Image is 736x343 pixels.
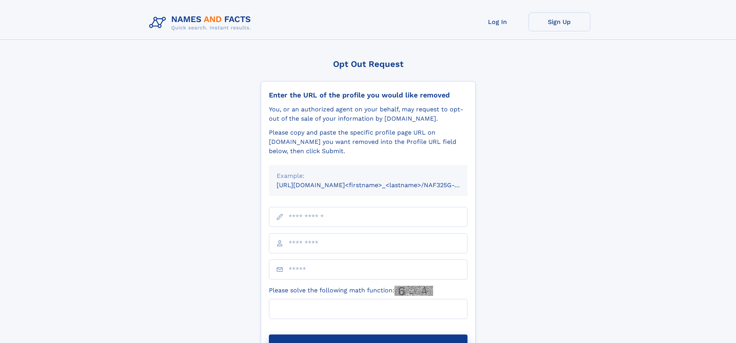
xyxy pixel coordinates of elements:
[277,181,482,189] small: [URL][DOMAIN_NAME]<firstname>_<lastname>/NAF325G-xxxxxxxx
[269,128,467,156] div: Please copy and paste the specific profile page URL on [DOMAIN_NAME] you want removed into the Pr...
[269,91,467,99] div: Enter the URL of the profile you would like removed
[269,105,467,123] div: You, or an authorized agent on your behalf, may request to opt-out of the sale of your informatio...
[261,59,476,69] div: Opt Out Request
[467,12,529,31] a: Log In
[269,286,433,296] label: Please solve the following math function:
[529,12,590,31] a: Sign Up
[146,12,257,33] img: Logo Names and Facts
[277,171,460,181] div: Example:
